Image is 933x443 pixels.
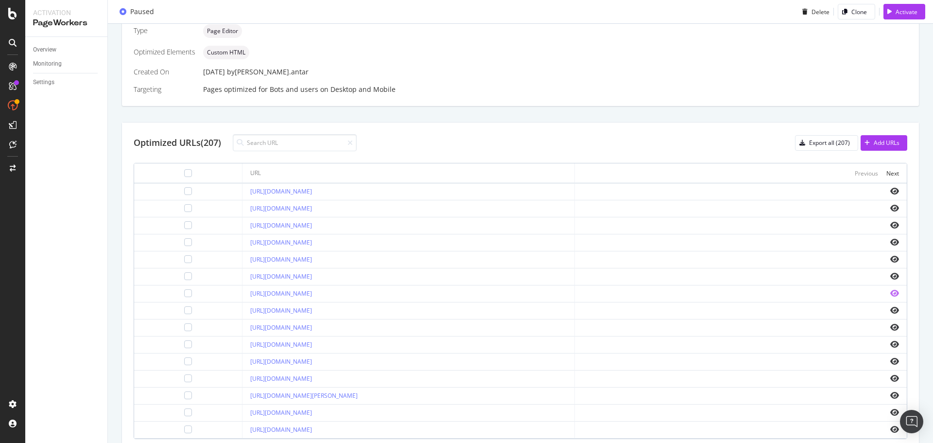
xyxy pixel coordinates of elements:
[203,24,242,38] div: neutral label
[250,272,312,281] a: [URL][DOMAIN_NAME]
[250,391,358,400] a: [URL][DOMAIN_NAME][PERSON_NAME]
[795,135,858,151] button: Export all (207)
[33,18,100,29] div: PageWorkers
[250,323,312,332] a: [URL][DOMAIN_NAME]
[798,4,829,19] button: Delete
[812,7,829,16] div: Delete
[134,137,221,149] div: Optimized URLs (207)
[227,67,309,77] div: by [PERSON_NAME].antar
[890,357,899,365] i: eye
[250,357,312,366] a: [URL][DOMAIN_NAME]
[207,28,238,34] span: Page Editor
[203,46,249,59] div: neutral label
[890,306,899,314] i: eye
[330,85,396,94] div: Desktop and Mobile
[250,340,312,349] a: [URL][DOMAIN_NAME]
[883,4,925,19] button: Activate
[33,45,101,55] a: Overview
[33,45,56,55] div: Overview
[874,139,899,147] div: Add URLs
[890,374,899,382] i: eye
[851,7,867,16] div: Clone
[33,59,62,69] div: Monitoring
[134,67,195,77] div: Created On
[250,374,312,383] a: [URL][DOMAIN_NAME]
[886,169,899,177] div: Next
[270,85,318,94] div: Bots and users
[890,340,899,348] i: eye
[33,77,101,88] a: Settings
[250,306,312,315] a: [URL][DOMAIN_NAME]
[890,204,899,212] i: eye
[33,8,100,18] div: Activation
[134,26,195,35] div: Type
[900,410,923,433] div: Open Intercom Messenger
[250,255,312,264] a: [URL][DOMAIN_NAME]
[890,255,899,263] i: eye
[809,139,850,147] div: Export all (207)
[250,289,312,298] a: [URL][DOMAIN_NAME]
[250,425,312,434] a: [URL][DOMAIN_NAME]
[855,169,878,177] div: Previous
[203,67,907,77] div: [DATE]
[896,7,917,16] div: Activate
[250,221,312,230] a: [URL][DOMAIN_NAME]
[33,59,101,69] a: Monitoring
[134,47,195,57] div: Optimized Elements
[203,85,907,94] div: Pages optimized for on
[233,134,357,151] input: Search URL
[838,4,875,19] button: Clone
[33,77,54,88] div: Settings
[890,187,899,195] i: eye
[890,272,899,280] i: eye
[250,169,261,177] div: URL
[890,289,899,297] i: eye
[250,204,312,213] a: [URL][DOMAIN_NAME]
[890,425,899,433] i: eye
[861,135,907,151] button: Add URLs
[890,221,899,229] i: eye
[890,323,899,331] i: eye
[130,7,154,17] div: Paused
[890,408,899,416] i: eye
[890,391,899,399] i: eye
[855,167,878,179] button: Previous
[250,238,312,247] a: [URL][DOMAIN_NAME]
[250,187,312,195] a: [URL][DOMAIN_NAME]
[134,85,195,94] div: Targeting
[250,408,312,417] a: [URL][DOMAIN_NAME]
[207,50,245,55] span: Custom HTML
[886,167,899,179] button: Next
[890,238,899,246] i: eye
